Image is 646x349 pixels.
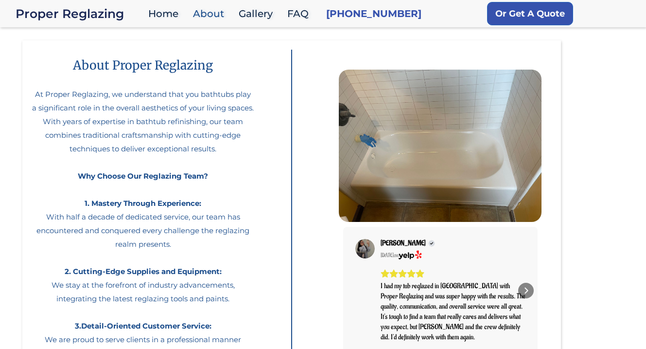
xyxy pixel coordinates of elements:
span: [PERSON_NAME] [381,239,426,248]
div: Next [518,283,534,298]
div: [DATE] [381,252,394,259]
a: Or Get A Quote [487,2,573,25]
strong: Detail-Oriented Customer Service: [81,321,211,331]
div: Verified Customer [428,240,435,247]
img: Chin K. [355,239,375,258]
a: home [16,7,143,20]
div: Previous [347,283,363,298]
div: Proper Reglazing [16,7,143,20]
a: FAQ [282,3,318,24]
strong: 2. Cutting-Edge Supplies and Equipment: [65,267,222,276]
div: on [381,252,399,259]
div: Rating: 5.0 out of 5 [381,269,525,278]
div: I had my tub reglazed in [GEOGRAPHIC_DATA] with Proper Reglazing and was super happy with the res... [381,281,525,342]
strong: 3. [75,321,81,331]
strong: Why Choose Our Reglazing Team? 1. Mastery Through Experience: [78,171,208,208]
a: Gallery [234,3,282,24]
h1: About Proper Reglazing [53,50,232,80]
a: [PHONE_NUMBER] [326,7,421,20]
a: About [188,3,234,24]
a: Home [143,3,188,24]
